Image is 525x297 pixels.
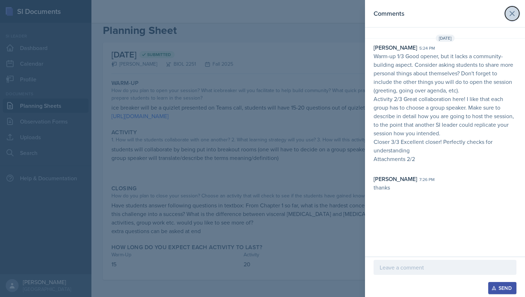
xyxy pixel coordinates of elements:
[493,285,512,291] div: Send
[374,155,516,163] p: Attachments 2/2
[488,282,516,294] button: Send
[374,95,516,137] p: Activity 2/3 Great collaboration here! I like that each group has to choose a group speaker. Make...
[419,45,435,51] div: 5:24 pm
[374,175,417,183] div: [PERSON_NAME]
[436,35,455,42] span: [DATE]
[374,9,404,19] h2: Comments
[374,43,417,52] div: [PERSON_NAME]
[374,137,516,155] p: Closer 3/3 Excellent closer! Perfectly checks for understanding
[374,183,516,192] p: thanks
[374,52,516,95] p: Warm-up 1/3 Good opener, but it lacks a community-building aspect. Consider asking students to sh...
[419,176,435,183] div: 7:26 pm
